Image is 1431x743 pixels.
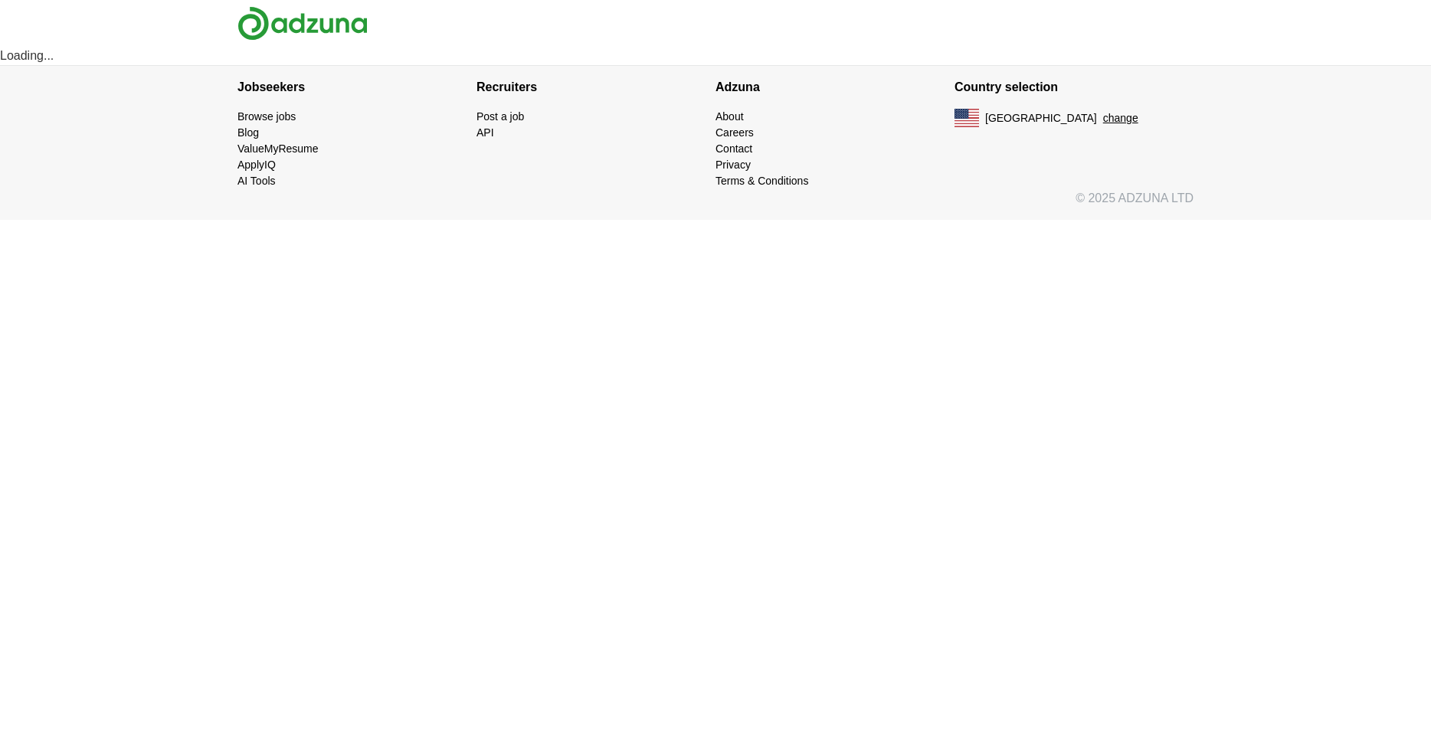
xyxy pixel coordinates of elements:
[225,189,1206,220] div: © 2025 ADZUNA LTD
[955,109,979,127] img: US flag
[237,142,319,155] a: ValueMyResume
[237,159,276,171] a: ApplyIQ
[715,159,751,171] a: Privacy
[237,110,296,123] a: Browse jobs
[715,142,752,155] a: Contact
[237,6,368,41] img: Adzuna logo
[985,110,1097,126] span: [GEOGRAPHIC_DATA]
[476,126,494,139] a: API
[715,110,744,123] a: About
[476,110,524,123] a: Post a job
[1103,110,1138,126] button: change
[715,126,754,139] a: Careers
[237,126,259,139] a: Blog
[955,66,1194,109] h4: Country selection
[237,175,276,187] a: AI Tools
[715,175,808,187] a: Terms & Conditions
